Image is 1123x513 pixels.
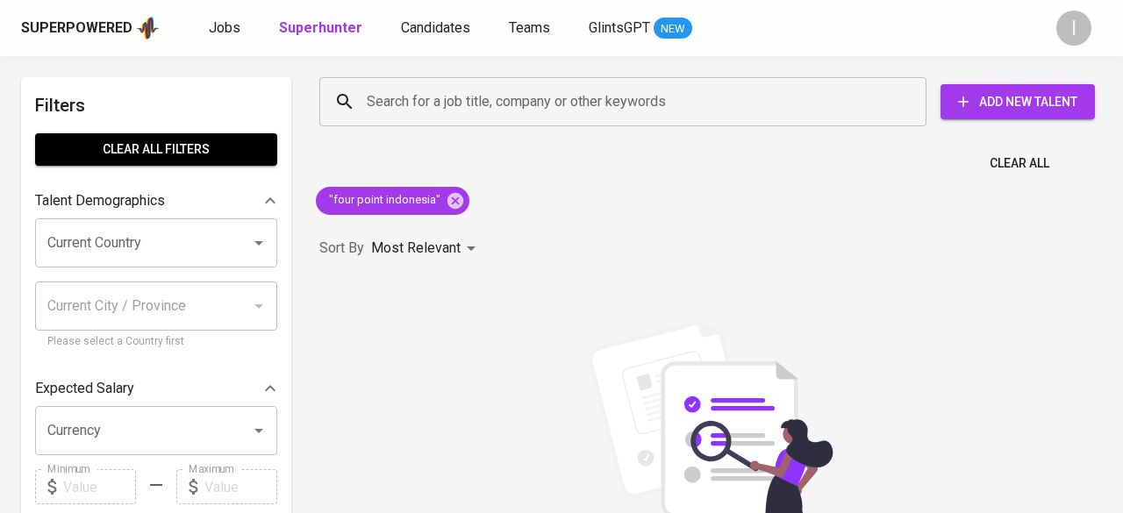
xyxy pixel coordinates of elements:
[49,139,263,160] span: Clear All filters
[209,19,240,36] span: Jobs
[63,469,136,504] input: Value
[955,91,1081,113] span: Add New Talent
[35,91,277,119] h6: Filters
[35,183,277,218] div: Talent Demographics
[279,19,362,36] b: Superhunter
[509,19,550,36] span: Teams
[1056,11,1091,46] div: I
[316,192,451,209] span: "four point indonesia"
[247,231,271,255] button: Open
[47,333,265,351] p: Please select a Country first
[589,18,692,39] a: GlintsGPT NEW
[35,133,277,166] button: Clear All filters
[247,418,271,443] button: Open
[509,18,554,39] a: Teams
[21,15,160,41] a: Superpoweredapp logo
[21,18,132,39] div: Superpowered
[990,153,1049,175] span: Clear All
[279,18,366,39] a: Superhunter
[371,232,482,265] div: Most Relevant
[316,187,469,215] div: "four point indonesia"
[983,147,1056,180] button: Clear All
[209,18,244,39] a: Jobs
[654,20,692,38] span: NEW
[589,19,650,36] span: GlintsGPT
[401,19,470,36] span: Candidates
[35,378,134,399] p: Expected Salary
[35,371,277,406] div: Expected Salary
[941,84,1095,119] button: Add New Talent
[204,469,277,504] input: Value
[35,190,165,211] p: Talent Demographics
[401,18,474,39] a: Candidates
[371,238,461,259] p: Most Relevant
[319,238,364,259] p: Sort By
[136,15,160,41] img: app logo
